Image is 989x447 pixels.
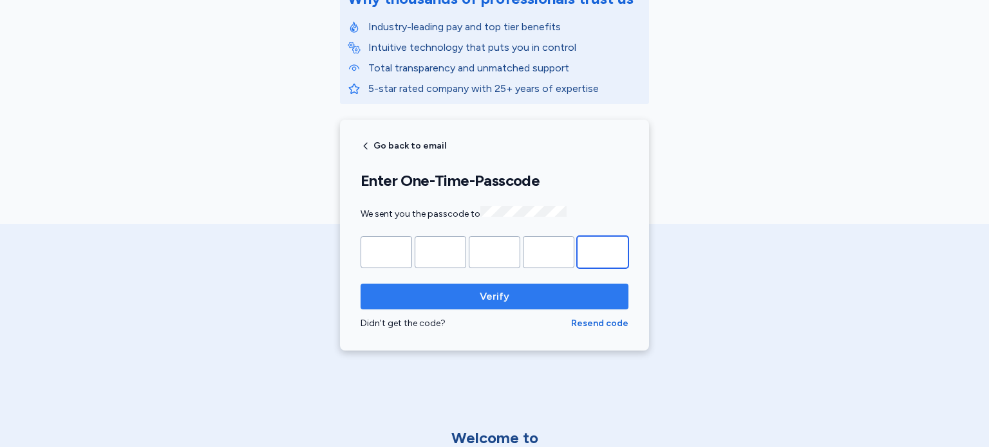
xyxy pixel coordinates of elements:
[361,208,567,219] span: We sent you the passcode to
[368,60,641,76] p: Total transparency and unmatched support
[373,141,446,151] span: Go back to email
[577,236,628,268] input: Please enter OTP character 5
[361,284,628,309] button: Verify
[523,236,574,268] input: Please enter OTP character 4
[361,141,446,151] button: Go back to email
[361,317,571,330] div: Didn't get the code?
[469,236,520,268] input: Please enter OTP character 3
[415,236,466,268] input: Please enter OTP character 2
[368,40,641,55] p: Intuitive technology that puts you in control
[361,171,628,190] h1: Enter One-Time-Passcode
[368,19,641,35] p: Industry-leading pay and top tier benefits
[361,236,412,268] input: Please enter OTP character 1
[480,289,509,304] span: Verify
[571,317,628,330] button: Resend code
[368,81,641,96] p: 5-star rated company with 25+ years of expertise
